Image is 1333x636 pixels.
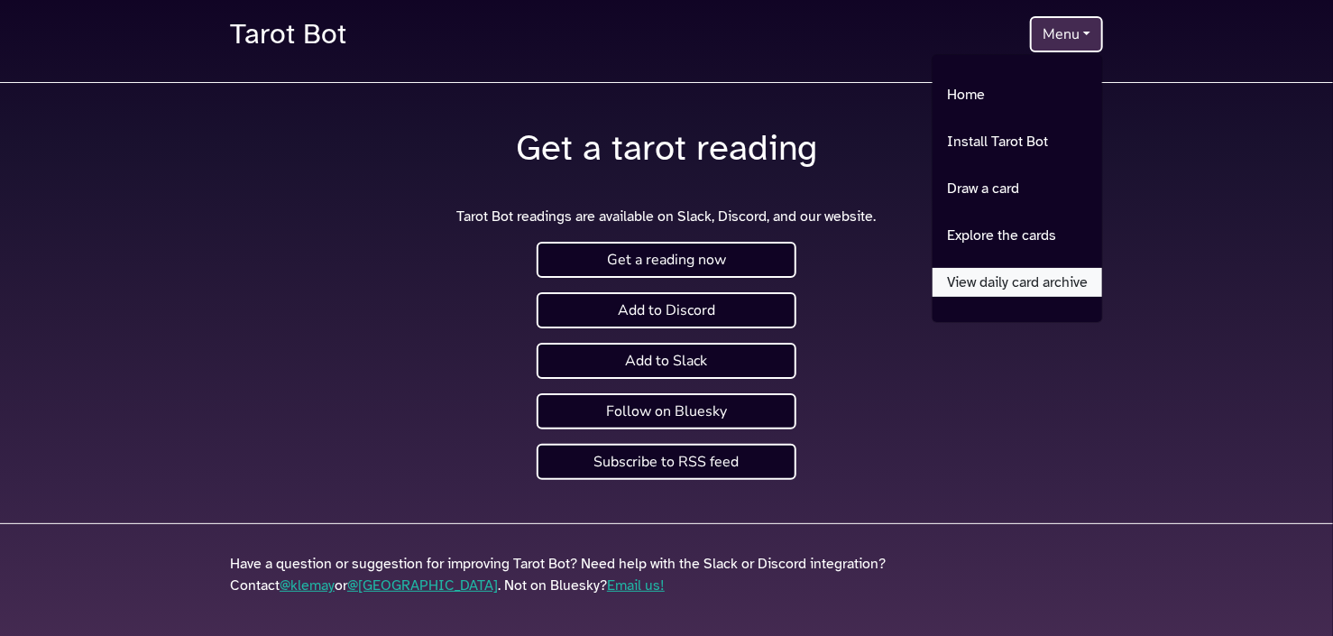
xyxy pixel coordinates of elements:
a: Email us! [607,576,665,595]
a: Get a reading now [537,242,796,278]
a: Draw a card [933,174,1102,203]
a: Subscribe to RSS feed [537,444,796,480]
p: Have a question or suggestion for improving Tarot Bot? Need help with the Slack or Discord integr... [230,553,1103,596]
a: Install Tarot Bot [933,127,1102,156]
button: Menu [1030,16,1103,52]
h1: Get a tarot reading [230,126,1103,170]
p: Tarot Bot readings are available on Slack, Discord, and our website. [230,206,1103,227]
a: Add to Discord [537,292,796,328]
a: Add to Slack [537,343,796,379]
a: @[GEOGRAPHIC_DATA] [347,576,498,595]
a: Tarot Bot [230,8,346,60]
a: View daily card archive [933,268,1102,297]
a: Home [933,80,1102,109]
a: @klemay [280,576,335,595]
a: Explore the cards [933,221,1102,250]
a: Follow on Bluesky [537,393,796,429]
